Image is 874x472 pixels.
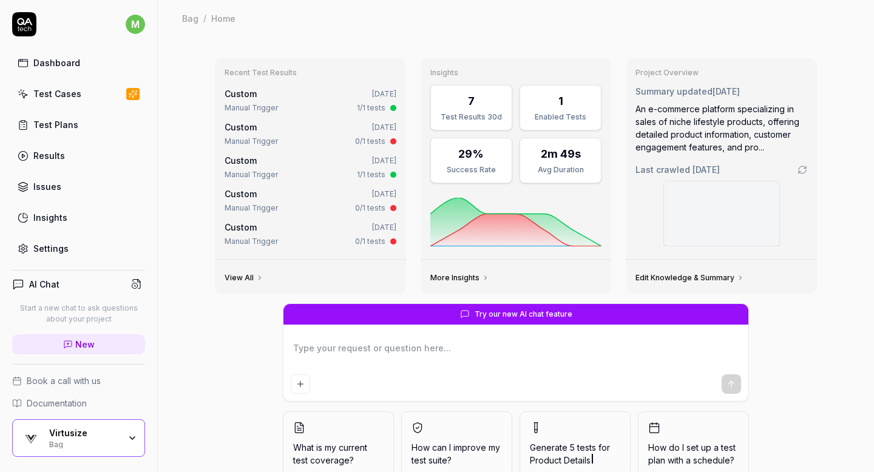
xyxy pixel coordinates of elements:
[225,89,257,99] span: Custom
[12,303,145,325] p: Start a new chat to ask questions about your project
[648,441,739,467] span: How do I set up a test plan with a schedule?
[12,82,145,106] a: Test Cases
[225,103,278,113] div: Manual Trigger
[798,165,807,175] a: Go to crawling settings
[225,155,257,166] span: Custom
[29,278,59,291] h4: AI Chat
[33,180,61,193] div: Issues
[12,334,145,354] a: New
[355,236,385,247] div: 0/1 tests
[75,338,95,351] span: New
[222,152,399,183] a: Custom[DATE]Manual Trigger1/1 tests
[541,146,581,162] div: 2m 49s
[635,163,720,176] span: Last crawled
[412,441,502,467] span: How can I improve my test suite?
[203,12,206,24] div: /
[468,93,475,109] div: 7
[225,68,396,78] h3: Recent Test Results
[12,237,145,260] a: Settings
[225,122,257,132] span: Custom
[126,15,145,34] span: m
[12,374,145,387] a: Book a call with us
[222,218,399,249] a: Custom[DATE]Manual Trigger0/1 tests
[372,89,396,98] time: [DATE]
[225,236,278,247] div: Manual Trigger
[372,223,396,232] time: [DATE]
[49,439,120,448] div: Bag
[438,112,504,123] div: Test Results 30d
[438,164,504,175] div: Success Rate
[664,181,779,246] img: Screenshot
[33,242,69,255] div: Settings
[635,103,807,153] div: An e-commerce platform specializing in sales of niche lifestyle products, offering detailed produ...
[527,112,594,123] div: Enabled Tests
[527,164,594,175] div: Avg Duration
[27,397,87,410] span: Documentation
[33,211,67,224] div: Insights
[475,309,572,320] span: Try our new AI chat feature
[293,441,384,467] span: What is my current test coverage?
[430,273,489,283] a: More Insights
[372,156,396,165] time: [DATE]
[12,206,145,229] a: Insights
[211,12,235,24] div: Home
[430,68,602,78] h3: Insights
[12,113,145,137] a: Test Plans
[33,118,78,131] div: Test Plans
[222,185,399,216] a: Custom[DATE]Manual Trigger0/1 tests
[126,12,145,36] button: m
[225,203,278,214] div: Manual Trigger
[49,428,120,439] div: Virtusize
[225,169,278,180] div: Manual Trigger
[33,56,80,69] div: Dashboard
[357,103,385,113] div: 1/1 tests
[33,149,65,162] div: Results
[355,136,385,147] div: 0/1 tests
[27,374,101,387] span: Book a call with us
[225,189,257,199] span: Custom
[182,12,198,24] div: Bag
[372,123,396,132] time: [DATE]
[713,86,740,96] time: [DATE]
[12,397,145,410] a: Documentation
[12,144,145,167] a: Results
[225,222,257,232] span: Custom
[12,175,145,198] a: Issues
[291,374,310,394] button: Add attachment
[33,87,81,100] div: Test Cases
[222,118,399,149] a: Custom[DATE]Manual Trigger0/1 tests
[530,455,591,465] span: Product Details
[20,427,42,449] img: Virtusize Logo
[458,146,484,162] div: 29%
[225,273,263,283] a: View All
[372,189,396,198] time: [DATE]
[355,203,385,214] div: 0/1 tests
[635,86,713,96] span: Summary updated
[530,441,620,467] span: Generate 5 tests for
[635,68,807,78] h3: Project Overview
[635,273,744,283] a: Edit Knowledge & Summary
[693,164,720,175] time: [DATE]
[12,419,145,457] button: Virtusize LogoVirtusizeBag
[12,51,145,75] a: Dashboard
[558,93,563,109] div: 1
[357,169,385,180] div: 1/1 tests
[225,136,278,147] div: Manual Trigger
[222,85,399,116] a: Custom[DATE]Manual Trigger1/1 tests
